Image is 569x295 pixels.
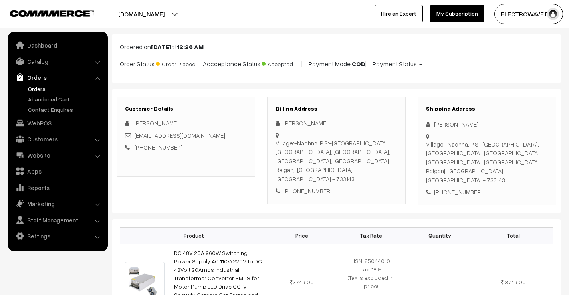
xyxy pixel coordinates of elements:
a: My Subscription [430,5,484,22]
a: [EMAIL_ADDRESS][DOMAIN_NAME] [134,132,225,139]
a: Reports [10,180,105,195]
h3: Shipping Address [426,105,548,112]
a: Customers [10,132,105,146]
span: Accepted [262,58,301,68]
span: [PERSON_NAME] [134,119,178,127]
p: Order Status: | Accceptance Status: | Payment Mode: | Payment Status: - [120,58,553,69]
b: [DATE] [151,43,171,51]
a: Catalog [10,54,105,69]
div: Village:-Nadhna, P.S:-[GEOGRAPHIC_DATA],[GEOGRAPHIC_DATA], [GEOGRAPHIC_DATA], [GEOGRAPHIC_DATA], ... [276,139,397,184]
b: COD [352,60,365,68]
a: Abandoned Cart [26,95,105,103]
span: 1 [439,279,441,285]
img: COMMMERCE [10,10,94,16]
a: Marketing [10,196,105,211]
a: [PHONE_NUMBER] [134,144,182,151]
p: Ordered on at [120,42,553,51]
a: Apps [10,164,105,178]
span: 3749.00 [505,279,526,285]
a: Orders [26,85,105,93]
th: Price [268,227,336,244]
a: WebPOS [10,116,105,130]
div: [PHONE_NUMBER] [276,186,397,196]
a: COMMMERCE [10,8,80,18]
th: Total [474,227,553,244]
a: Contact Enquires [26,105,105,114]
a: Website [10,148,105,162]
img: user [547,8,559,20]
a: Staff Management [10,213,105,227]
a: Orders [10,70,105,85]
h3: Billing Address [276,105,397,112]
b: 12:26 AM [177,43,204,51]
th: Product [120,227,268,244]
button: ELECTROWAVE DE… [494,4,563,24]
div: [PERSON_NAME] [426,120,548,129]
a: Dashboard [10,38,105,52]
div: [PHONE_NUMBER] [426,188,548,197]
a: Hire an Expert [375,5,423,22]
div: Village:-Nadhna, P.S:-[GEOGRAPHIC_DATA],[GEOGRAPHIC_DATA], [GEOGRAPHIC_DATA], [GEOGRAPHIC_DATA], ... [426,140,548,185]
span: Order Placed [156,58,196,68]
span: HSN: 85044010 Tax: 18% (Tax is excluded in price) [348,257,394,289]
h3: Customer Details [125,105,247,112]
a: Settings [10,229,105,243]
div: [PERSON_NAME] [276,119,397,128]
th: Tax Rate [336,227,405,244]
th: Quantity [405,227,474,244]
button: [DOMAIN_NAME] [90,4,192,24]
span: 3749.00 [290,279,314,285]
